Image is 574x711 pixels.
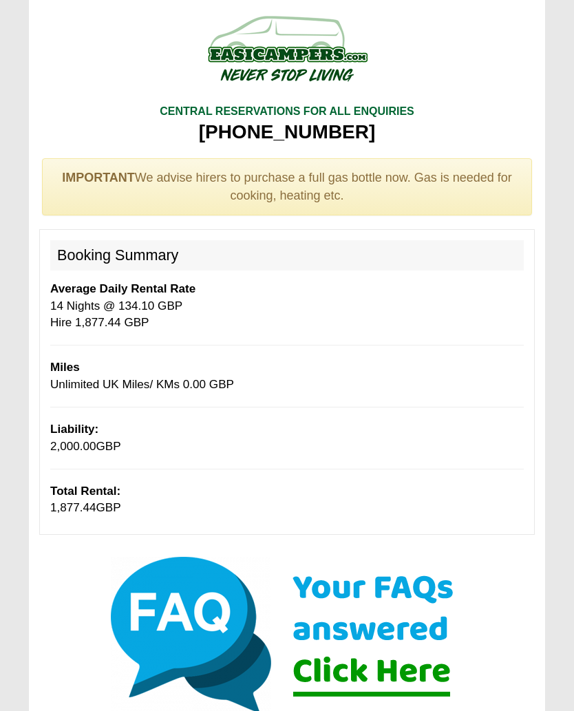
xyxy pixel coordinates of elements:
[50,440,96,453] span: 2,000.00
[50,282,195,295] b: Average Daily Rental Rate
[50,421,524,455] p: GBP
[50,501,96,514] span: 1,877.44
[42,158,533,215] div: We advise hirers to purchase a full gas bottle now. Gas is needed for cooking, heating etc.
[160,120,414,145] div: [PHONE_NUMBER]
[50,485,120,498] b: Total Rental:
[62,171,135,184] strong: IMPORTANT
[50,240,524,270] h2: Booking Summary
[50,423,98,436] b: Liability:
[50,359,524,393] p: Unlimited UK Miles/ KMs 0.00 GBP
[156,10,418,86] img: campers-checkout-logo.png
[50,361,80,374] b: Miles
[50,281,524,331] p: 14 Nights @ 134.10 GBP Hire 1,877.44 GBP
[50,483,524,517] p: GBP
[160,104,414,120] div: CENTRAL RESERVATIONS FOR ALL ENQUIRIES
